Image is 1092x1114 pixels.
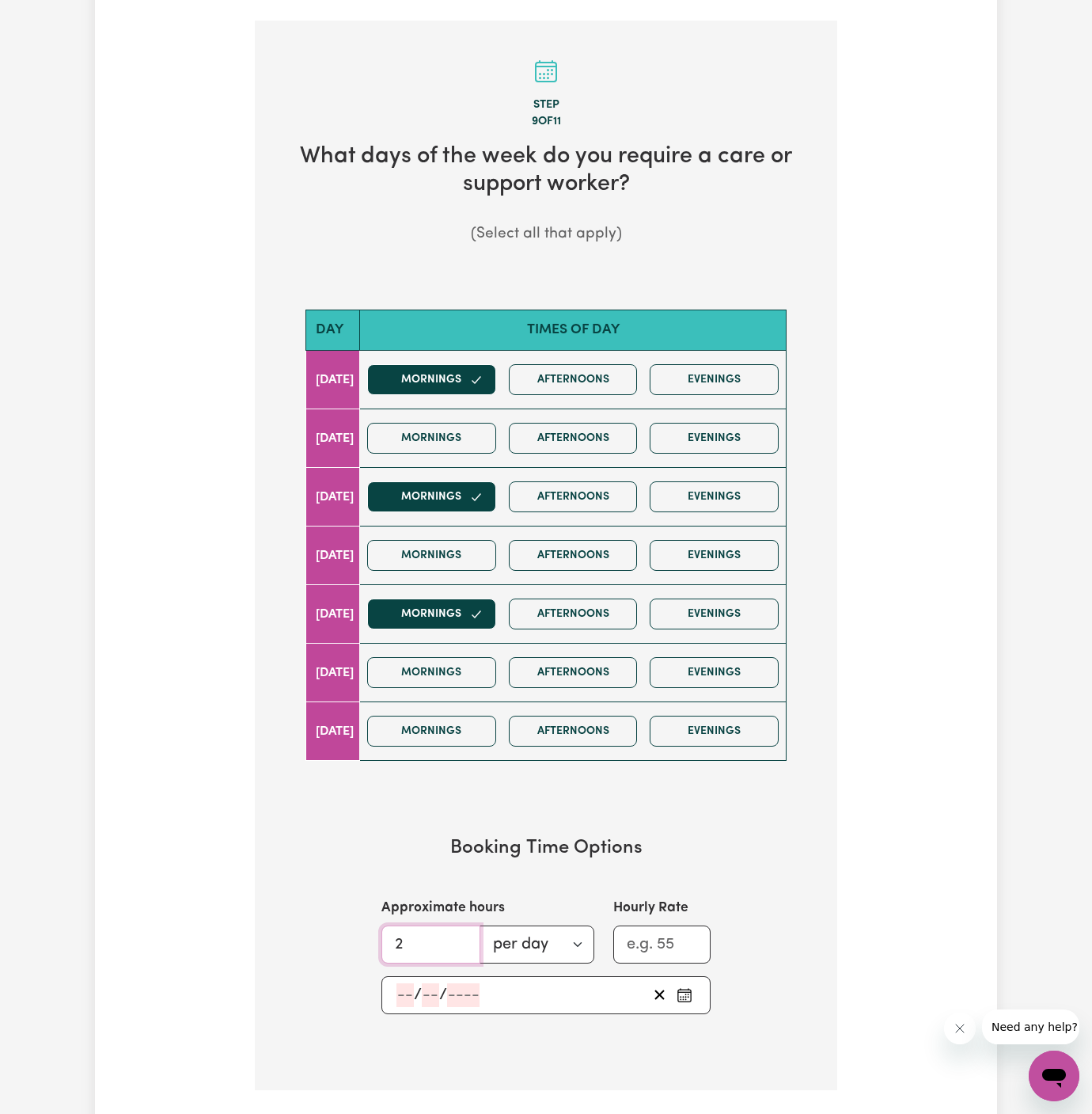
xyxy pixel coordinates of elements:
button: Evenings [650,423,779,454]
iframe: Button to launch messaging window [1029,1051,1079,1101]
input: -- [422,983,439,1007]
td: [DATE] [306,702,360,761]
button: Mornings [367,716,496,747]
button: Evenings [650,540,779,571]
iframe: Close message [944,1013,976,1044]
button: Evenings [650,364,779,395]
span: / [439,987,447,1004]
td: [DATE] [306,468,360,527]
div: 9 of 11 [280,113,812,131]
button: Afternoons [509,540,638,571]
td: [DATE] [306,351,360,409]
label: Approximate hours [381,898,505,918]
td: [DATE] [306,585,360,644]
button: Pick an approximate start date [672,983,697,1007]
button: Evenings [650,716,779,747]
input: e.g. 55 [613,926,711,964]
td: [DATE] [306,644,360,702]
button: Mornings [367,657,496,688]
h3: Booking Time Options [305,837,787,860]
button: Afternoons [509,716,638,747]
td: [DATE] [306,527,360,585]
button: Mornings [367,364,496,395]
button: Evenings [650,657,779,688]
span: / [414,987,422,1004]
button: Afternoons [509,364,638,395]
h2: What days of the week do you require a care or support worker? [280,143,812,198]
button: Mornings [367,540,496,571]
button: Evenings [650,599,779,629]
button: Afternoons [509,657,638,688]
button: Afternoons [509,481,638,512]
button: Mornings [367,481,496,512]
button: Evenings [650,481,779,512]
button: Afternoons [509,423,638,454]
td: [DATE] [306,409,360,468]
input: e.g. 2.5 [381,926,480,964]
p: (Select all that apply) [280,223,812,246]
button: Mornings [367,423,496,454]
input: ---- [447,983,480,1007]
th: Day [306,310,360,350]
button: Mornings [367,599,496,629]
label: Hourly Rate [613,898,688,918]
th: Times of day [360,310,787,350]
button: Afternoons [509,599,638,629]
button: Clear start date [647,983,672,1007]
input: -- [396,983,414,1007]
div: Step [280,97,812,114]
iframe: Message from company [982,1009,1079,1044]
